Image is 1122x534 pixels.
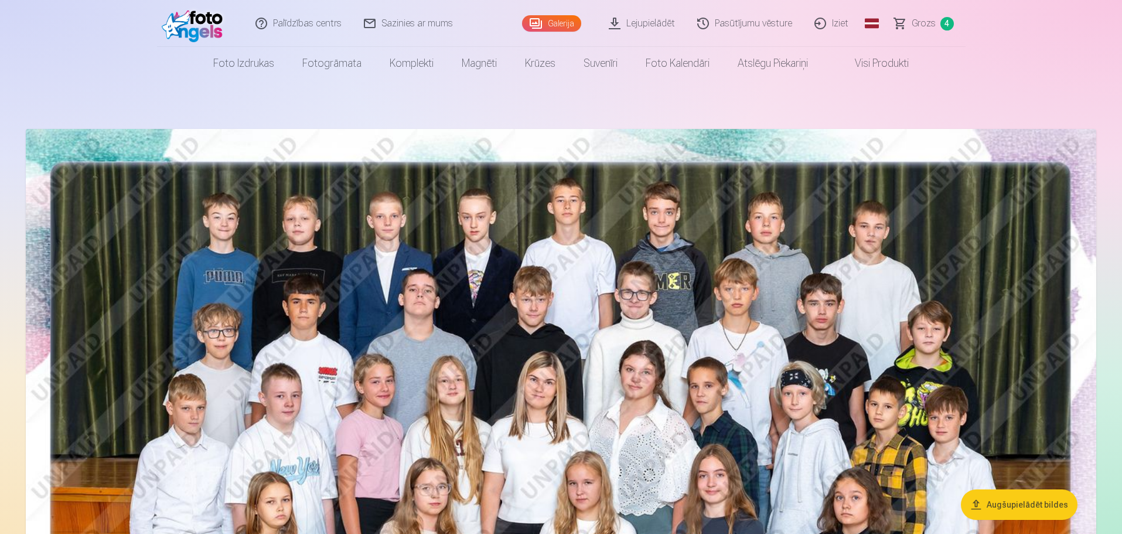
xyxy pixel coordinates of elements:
a: Atslēgu piekariņi [724,47,822,80]
a: Foto izdrukas [199,47,288,80]
span: 4 [940,17,954,30]
a: Suvenīri [569,47,632,80]
a: Krūzes [511,47,569,80]
span: Grozs [912,16,936,30]
a: Foto kalendāri [632,47,724,80]
a: Galerija [522,15,581,32]
a: Fotogrāmata [288,47,376,80]
a: Visi produkti [822,47,923,80]
a: Komplekti [376,47,448,80]
button: Augšupielādēt bildes [961,489,1077,520]
img: /fa1 [162,5,229,42]
a: Magnēti [448,47,511,80]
